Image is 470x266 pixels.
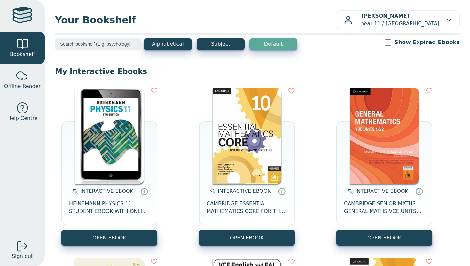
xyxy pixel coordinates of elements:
[144,38,192,50] button: Alphabetical
[4,82,41,90] span: Offline Reader
[7,114,37,122] span: Help Centre
[362,13,409,19] b: [PERSON_NAME]
[10,51,35,58] span: Bookshelf
[336,230,432,246] button: OPEN EBOOK
[199,230,295,246] button: OPEN EBOOK
[213,88,281,184] img: e150382a-e988-ea11-a992-0272d098c78b.jpg
[350,88,419,184] img: 98e9f931-67be-40f3-b733-112c3181ee3a.jpg
[355,188,408,194] span: INTERACTIVE EBOOK
[55,13,336,27] span: Your Bookshelf
[249,38,297,50] button: Default
[218,188,271,194] span: INTERACTIVE EBOOK
[12,253,33,260] span: Sign out
[80,188,133,194] span: INTERACTIVE EBOOK
[362,12,439,27] p: Year 11 / [GEOGRAPHIC_DATA]
[207,200,287,215] span: CAMBRIDGE ESSENTIAL MATHEMATICS CORE FOR THE VICTORIAN CURRICULUM YEAR 10 STUDENT EBOOK
[55,38,141,50] input: Search bookshelf (E.g: psychology)
[140,187,148,195] a: Interactive eBooks are accessed online via the publisher’s portal. They contain interactive resou...
[61,230,157,246] button: OPEN EBOOK
[69,200,150,215] span: HEINEMANN PHYSICS 11 STUDENT EBOOK WITH ONLINE ASSESSMENT 5E
[394,38,460,46] label: Show Expired Ebooks
[208,188,216,195] img: interactive.svg
[336,10,460,29] button: [PERSON_NAME]Year 11 / [GEOGRAPHIC_DATA]
[197,38,245,50] button: Subject
[344,200,425,215] span: CAMBRIDGE SENIOR MATHS: GENERAL MATHS VCE UNITS 1&2 EBOOK 2E
[55,66,460,76] p: My Interactive Ebooks
[415,187,423,195] a: Interactive eBooks are accessed online via the publisher’s portal. They contain interactive resou...
[278,187,286,195] a: Interactive eBooks are accessed online via the publisher’s portal. They contain interactive resou...
[346,188,354,195] img: interactive.svg
[75,88,144,184] img: 074c2a8a-d42c-4ac3-bb0a-913b832e2a05.jpg
[71,188,79,195] img: interactive.svg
